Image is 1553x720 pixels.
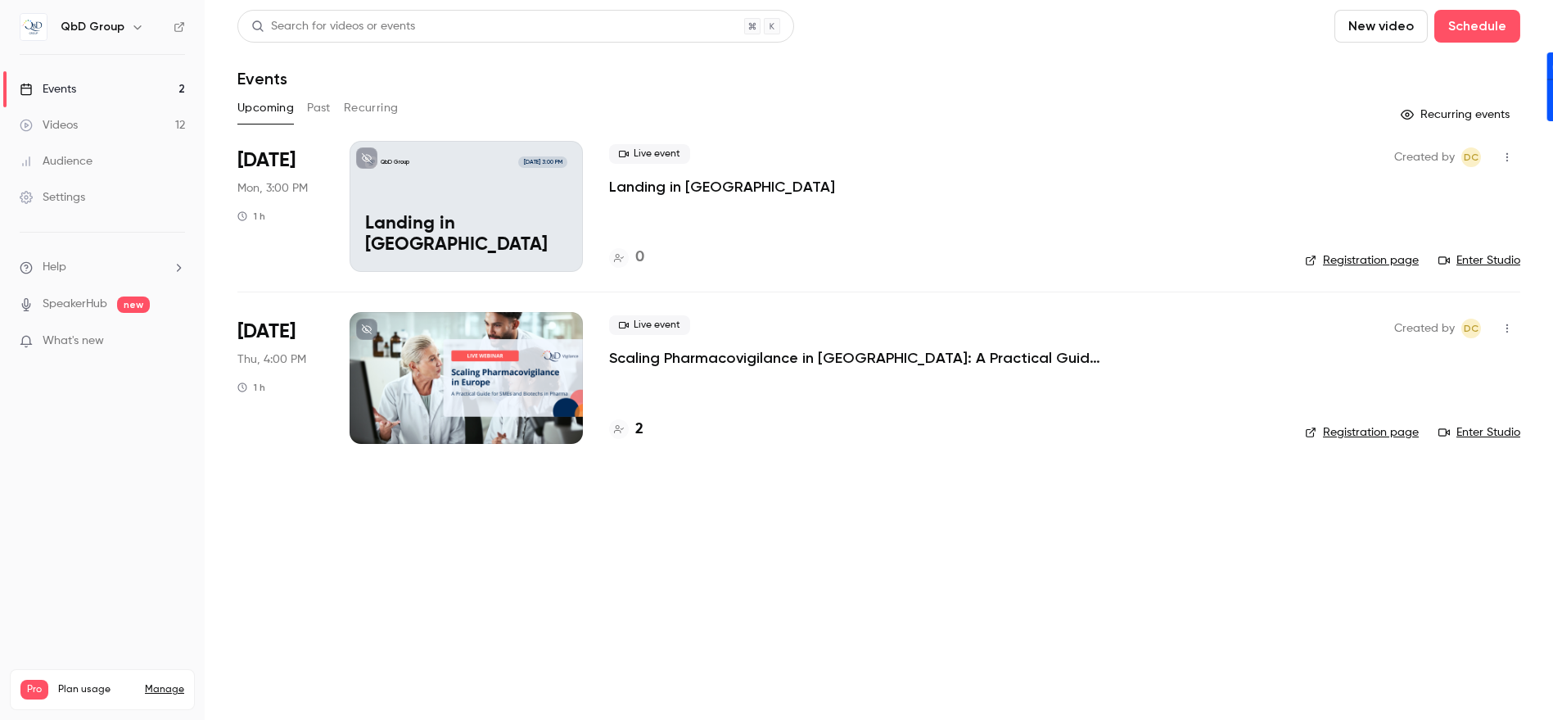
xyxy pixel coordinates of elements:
[43,296,107,313] a: SpeakerHub
[237,180,308,197] span: Mon, 3:00 PM
[1464,147,1479,167] span: DC
[237,381,265,394] div: 1 h
[1461,319,1481,338] span: Daniel Cubero
[1305,424,1419,441] a: Registration page
[635,247,644,269] h4: 0
[1461,147,1481,167] span: Daniel Cubero
[237,141,323,272] div: Oct 6 Mon, 3:00 PM (Europe/Madrid)
[350,141,583,272] a: Landing in europeQbD Group[DATE] 3:00 PMLanding in [GEOGRAPHIC_DATA]
[20,117,78,134] div: Videos
[20,680,48,700] span: Pro
[1394,319,1455,338] span: Created by
[20,189,85,206] div: Settings
[61,19,124,35] h6: QbD Group
[58,683,135,696] span: Plan usage
[365,214,567,256] p: Landing in [GEOGRAPHIC_DATA]
[237,69,287,88] h1: Events
[145,683,184,696] a: Manage
[237,147,296,174] span: [DATE]
[1438,252,1520,269] a: Enter Studio
[237,319,296,345] span: [DATE]
[609,247,644,269] a: 0
[237,312,323,443] div: Nov 13 Thu, 4:00 PM (Europe/Madrid)
[237,351,306,368] span: Thu, 4:00 PM
[20,81,76,97] div: Events
[20,259,185,276] li: help-dropdown-opener
[237,210,265,223] div: 1 h
[609,419,643,441] a: 2
[609,348,1100,368] a: Scaling Pharmacovigilance in [GEOGRAPHIC_DATA]: A Practical Guide for Pharma SMEs and Biotechs
[1464,319,1479,338] span: DC
[381,158,409,166] p: QbD Group
[117,297,150,313] span: new
[1393,102,1520,128] button: Recurring events
[1394,147,1455,167] span: Created by
[237,95,294,121] button: Upcoming
[251,18,415,35] div: Search for videos or events
[1305,252,1419,269] a: Registration page
[1434,10,1520,43] button: Schedule
[43,259,66,276] span: Help
[344,95,399,121] button: Recurring
[518,156,567,168] span: [DATE] 3:00 PM
[1334,10,1428,43] button: New video
[635,419,643,441] h4: 2
[307,95,331,121] button: Past
[1438,424,1520,441] a: Enter Studio
[43,333,104,350] span: What's new
[20,153,93,170] div: Audience
[20,14,47,40] img: QbD Group
[609,144,690,164] span: Live event
[609,315,690,335] span: Live event
[609,177,835,197] a: Landing in [GEOGRAPHIC_DATA]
